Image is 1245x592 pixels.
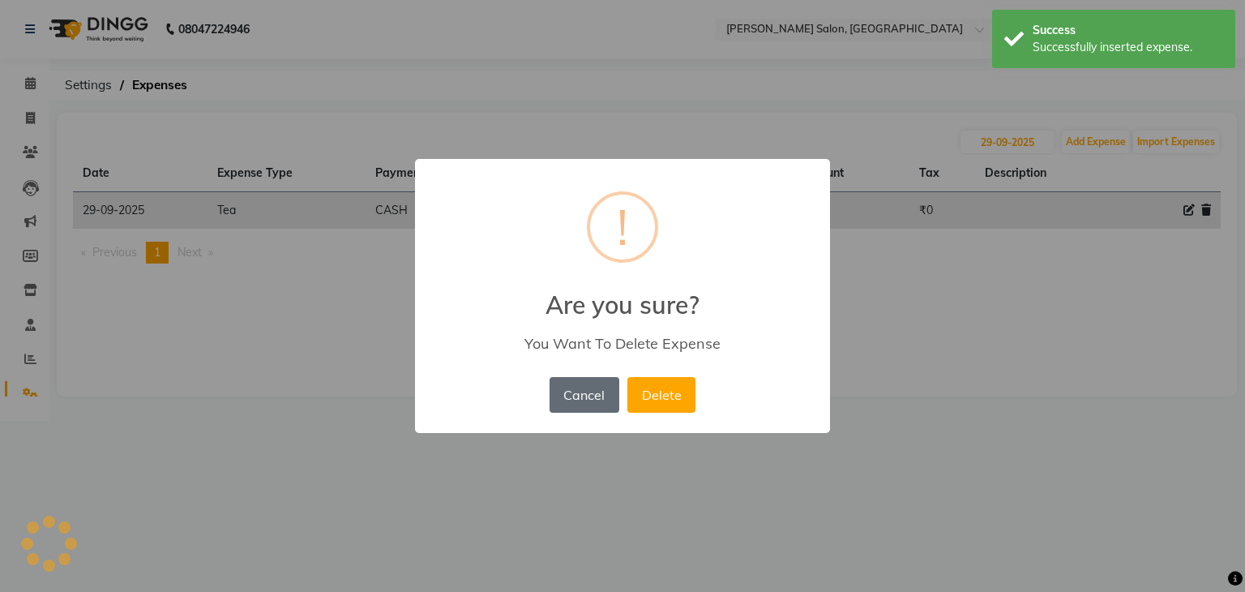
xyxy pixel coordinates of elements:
[415,271,830,320] h2: Are you sure?
[1033,22,1223,39] div: Success
[439,334,806,353] div: You Want To Delete Expense
[550,377,619,413] button: Cancel
[1033,39,1223,56] div: Successfully inserted expense.
[617,195,628,260] div: !
[627,377,695,413] button: Delete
